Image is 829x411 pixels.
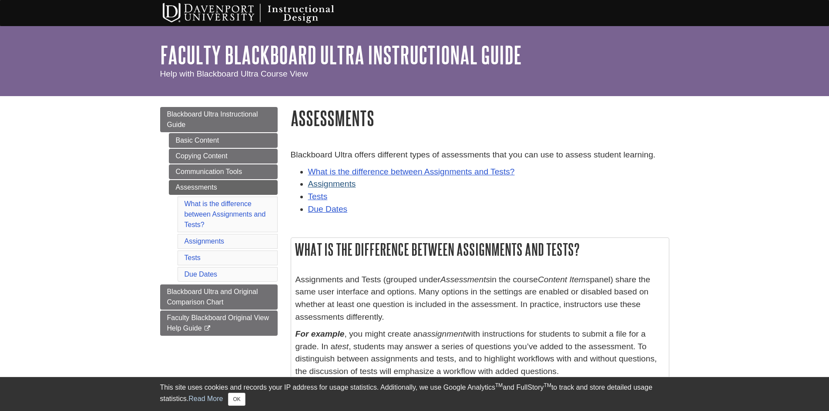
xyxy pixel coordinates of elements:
[204,326,211,331] i: This link opens in a new window
[495,382,503,388] sup: TM
[335,342,349,351] em: test
[228,393,245,406] button: Close
[169,149,278,164] a: Copying Content
[185,271,218,278] a: Due Dates
[169,133,278,148] a: Basic Content
[160,284,278,310] a: Blackboard Ultra and Original Comparison Chart
[185,237,225,245] a: Assignments
[308,204,348,214] a: Due Dates
[167,110,258,128] span: Blackboard Ultra Instructional Guide
[169,180,278,195] a: Assessments
[160,41,522,68] a: Faculty Blackboard Ultra Instructional Guide
[308,167,515,176] a: What is the difference between Assignments and Tests?
[291,107,669,129] h1: Assessments
[423,329,465,338] em: assignment
[160,107,278,132] a: Blackboard Ultra Instructional Guide
[291,149,669,161] p: Blackboard Ultra offers different types of assessments that you can use to assess student learning.
[167,288,258,306] span: Blackboard Ultra and Original Comparison Chart
[185,254,201,261] a: Tests
[167,314,269,332] span: Faculty Blackboard Original View Help Guide
[295,328,665,378] p: , you might create an with instructions for students to submit a file for a grade. In a , student...
[308,192,328,201] a: Tests
[295,274,665,324] p: Assignments and Tests (grouped under in the course panel) share the same user interface and optio...
[538,275,590,284] em: Content Items
[291,238,669,261] h2: What is the difference between Assignments and Tests?
[295,329,345,338] strong: For example
[160,69,308,78] span: Help with Blackboard Ultra Course View
[160,107,278,336] div: Guide Page Menu
[160,382,669,406] div: This site uses cookies and records your IP address for usage statistics. Additionally, we use Goo...
[156,2,365,24] img: Davenport University Instructional Design
[185,200,266,228] a: What is the difference between Assignments and Tests?
[160,311,278,336] a: Faculty Blackboard Original View Help Guide
[544,382,551,388] sup: TM
[440,275,490,284] em: Assessments
[169,164,278,179] a: Communication Tools
[188,395,223,402] a: Read More
[308,179,356,188] a: Assignments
